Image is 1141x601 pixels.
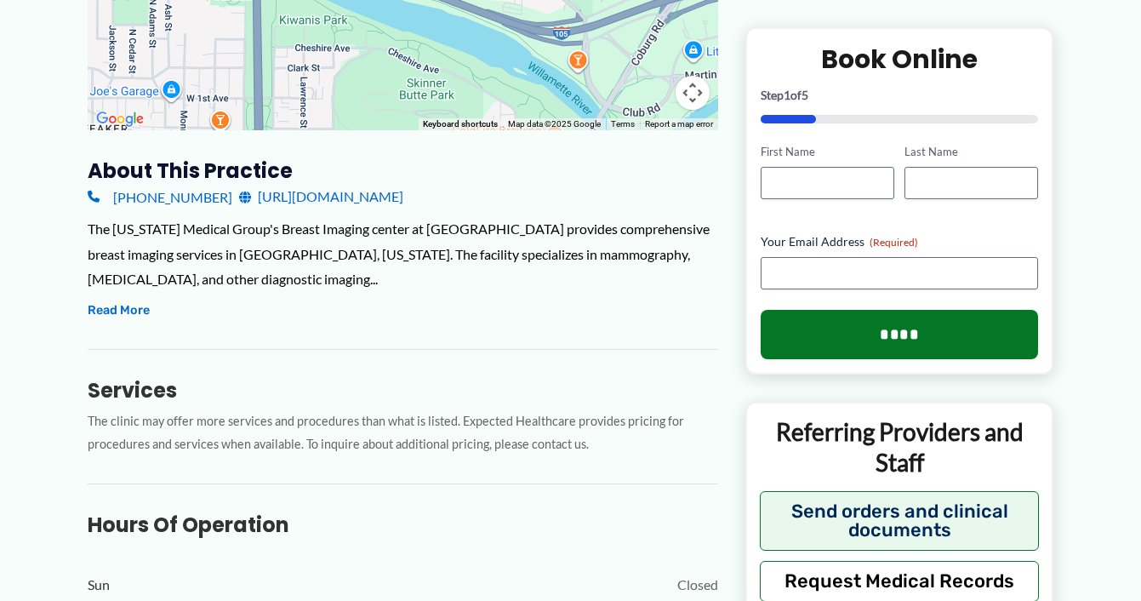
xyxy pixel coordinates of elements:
[802,88,808,102] span: 5
[677,572,718,598] span: Closed
[611,119,635,129] a: Terms (opens in new tab)
[870,236,918,249] span: (Required)
[761,89,1039,101] p: Step of
[92,108,148,130] img: Google
[760,560,1040,601] button: Request Medical Records
[88,157,718,184] h3: About this practice
[904,144,1038,160] label: Last Name
[88,216,718,292] div: The [US_STATE] Medical Group's Breast Imaging center at [GEOGRAPHIC_DATA] provides comprehensive ...
[88,184,232,209] a: [PHONE_NUMBER]
[761,144,894,160] label: First Name
[760,416,1040,478] p: Referring Providers and Staff
[761,233,1039,250] label: Your Email Address
[508,119,601,129] span: Map data ©2025 Google
[423,118,498,130] button: Keyboard shortcuts
[88,377,718,404] h3: Services
[676,76,710,110] button: Map camera controls
[760,490,1040,550] button: Send orders and clinical documents
[239,184,403,209] a: [URL][DOMAIN_NAME]
[88,572,110,598] span: Sun
[88,410,718,456] p: The clinic may offer more services and procedures than what is listed. Expected Healthcare provid...
[645,119,713,129] a: Report a map error
[88,512,718,538] h3: Hours of Operation
[92,108,148,130] a: Open this area in Google Maps (opens a new window)
[88,300,150,321] button: Read More
[784,88,790,102] span: 1
[761,43,1039,76] h2: Book Online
